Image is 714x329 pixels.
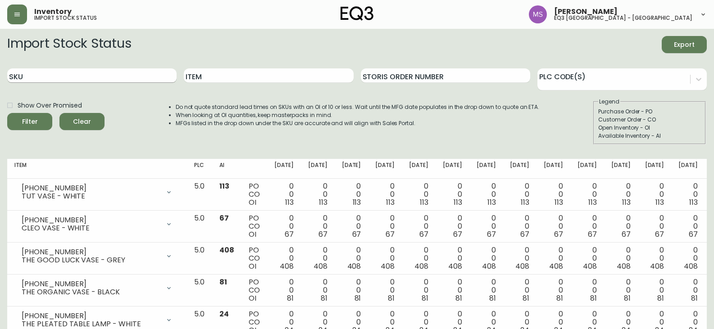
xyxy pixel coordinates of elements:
div: PO CO [249,214,260,239]
span: 67 [655,229,664,239]
div: 0 0 [308,246,327,270]
span: 408 [347,261,361,271]
div: [PHONE_NUMBER] [22,280,160,288]
div: 0 0 [375,214,395,239]
div: 0 0 [375,182,395,207]
div: 0 0 [645,278,664,302]
span: Show Over Promised [18,101,82,110]
span: 81 [422,293,428,303]
div: 0 0 [645,182,664,207]
span: 67 [352,229,361,239]
span: 408 [684,261,698,271]
span: 113 [655,197,664,207]
th: [DATE] [469,159,503,179]
span: 408 [515,261,529,271]
td: 5.0 [187,179,212,211]
div: 0 0 [308,182,327,207]
span: 81 [355,293,361,303]
div: THE PLEATED TABLE LAMP - WHITE [22,320,160,328]
span: 67 [588,229,597,239]
div: 0 0 [342,278,361,302]
span: 408 [617,261,631,271]
span: 113 [521,197,529,207]
div: 0 0 [274,246,294,270]
span: 81 [590,293,597,303]
div: 0 0 [443,278,462,302]
div: 0 0 [375,278,395,302]
div: [PHONE_NUMBER] [22,312,160,320]
th: PLC [187,159,212,179]
div: 0 0 [342,214,361,239]
div: 0 0 [409,278,428,302]
div: Filter [22,116,38,127]
div: 0 0 [443,246,462,270]
span: 113 [219,181,229,191]
div: TUT VASE - WHITE [22,192,160,200]
span: 81 [657,293,664,303]
h5: eq3 [GEOGRAPHIC_DATA] - [GEOGRAPHIC_DATA] [554,15,692,21]
div: 0 0 [274,278,294,302]
div: [PHONE_NUMBER]THE GOOD LUCK VASE - GREY [14,246,180,266]
h5: import stock status [34,15,97,21]
div: 0 0 [544,278,563,302]
div: 0 0 [342,182,361,207]
div: 0 0 [274,182,294,207]
div: 0 0 [544,246,563,270]
span: 113 [487,197,496,207]
img: 1b6e43211f6f3cc0b0729c9049b8e7af [529,5,547,23]
div: 0 0 [578,246,597,270]
div: [PHONE_NUMBER] [22,184,160,192]
span: 408 [549,261,563,271]
div: 0 0 [578,278,597,302]
span: 67 [419,229,428,239]
span: 113 [319,197,327,207]
span: 408 [280,261,294,271]
div: THE ORGANIC VASE - BLACK [22,288,160,296]
div: 0 0 [342,246,361,270]
span: 408 [583,261,597,271]
div: [PHONE_NUMBER] [22,248,160,256]
span: OI [249,229,256,239]
div: 0 0 [544,182,563,207]
span: 67 [285,229,294,239]
span: OI [249,197,256,207]
div: 0 0 [274,214,294,239]
th: [DATE] [638,159,672,179]
th: [DATE] [604,159,638,179]
div: 0 0 [308,278,327,302]
div: 0 0 [375,246,395,270]
div: 0 0 [611,278,631,302]
th: [DATE] [335,159,368,179]
div: THE GOOD LUCK VASE - GREY [22,256,160,264]
span: 67 [219,213,229,223]
div: 0 0 [678,214,698,239]
span: 67 [453,229,462,239]
span: 113 [285,197,294,207]
li: When looking at OI quantities, keep masterpacks in mind. [176,111,540,119]
div: Available Inventory - AI [598,132,701,140]
li: Do not quote standard lead times on SKUs with an OI of 10 or less. Wait until the MFG date popula... [176,103,540,111]
div: 0 0 [443,182,462,207]
span: 81 [388,293,395,303]
span: 67 [386,229,395,239]
span: 67 [487,229,496,239]
span: 113 [588,197,597,207]
button: Filter [7,113,52,130]
div: 0 0 [645,246,664,270]
div: 0 0 [611,214,631,239]
span: OI [249,293,256,303]
span: OI [249,261,256,271]
th: [DATE] [671,159,705,179]
div: [PHONE_NUMBER] [22,216,160,224]
div: Purchase Order - PO [598,108,701,116]
div: 0 0 [578,214,597,239]
span: 81 [556,293,563,303]
span: 408 [414,261,428,271]
span: 113 [386,197,395,207]
div: 0 0 [510,278,529,302]
th: [DATE] [267,159,301,179]
th: [DATE] [570,159,604,179]
th: [DATE] [537,159,570,179]
span: 408 [448,261,462,271]
th: [DATE] [503,159,537,179]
